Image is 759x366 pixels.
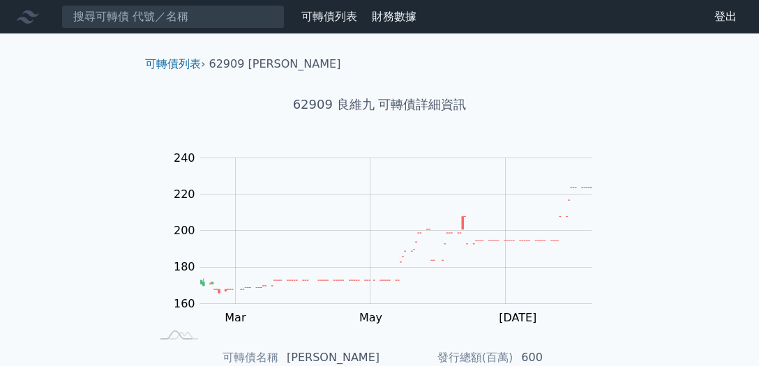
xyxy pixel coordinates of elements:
tspan: Mar [225,311,247,324]
a: 財務數據 [372,10,416,23]
tspan: May [359,311,382,324]
tspan: 200 [174,224,195,237]
tspan: 180 [174,260,195,273]
h1: 62909 良維九 可轉債詳細資訊 [134,95,625,114]
input: 搜尋可轉債 代號／名稱 [61,5,285,29]
a: 可轉債列表 [301,10,357,23]
a: 可轉債列表 [145,57,201,70]
a: 登出 [703,6,748,28]
tspan: 220 [174,188,195,201]
g: Series [201,188,592,293]
li: › [145,56,205,73]
li: 62909 [PERSON_NAME] [209,56,341,73]
g: Chart [167,151,613,353]
tspan: 240 [174,151,195,165]
tspan: 160 [174,297,195,310]
tspan: [DATE] [499,311,536,324]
